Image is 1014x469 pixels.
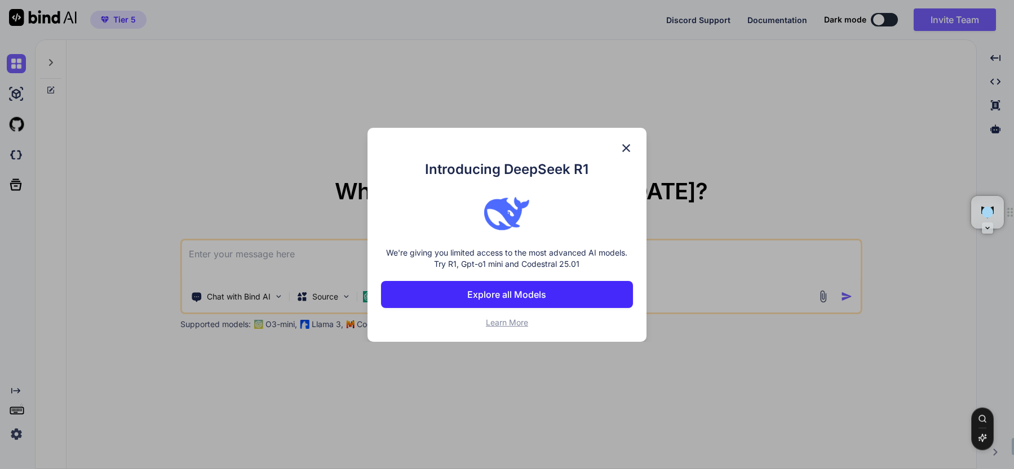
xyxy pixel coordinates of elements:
button: Explore all Models [381,281,633,308]
img: close [619,141,633,155]
p: Explore all Models [467,288,546,301]
span: Learn More [486,318,528,327]
p: We're giving you limited access to the most advanced AI models. Try R1, Gpt-o1 mini and Codestral... [381,247,633,270]
img: bind logo [484,191,529,236]
h1: Introducing DeepSeek R1 [381,159,633,180]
